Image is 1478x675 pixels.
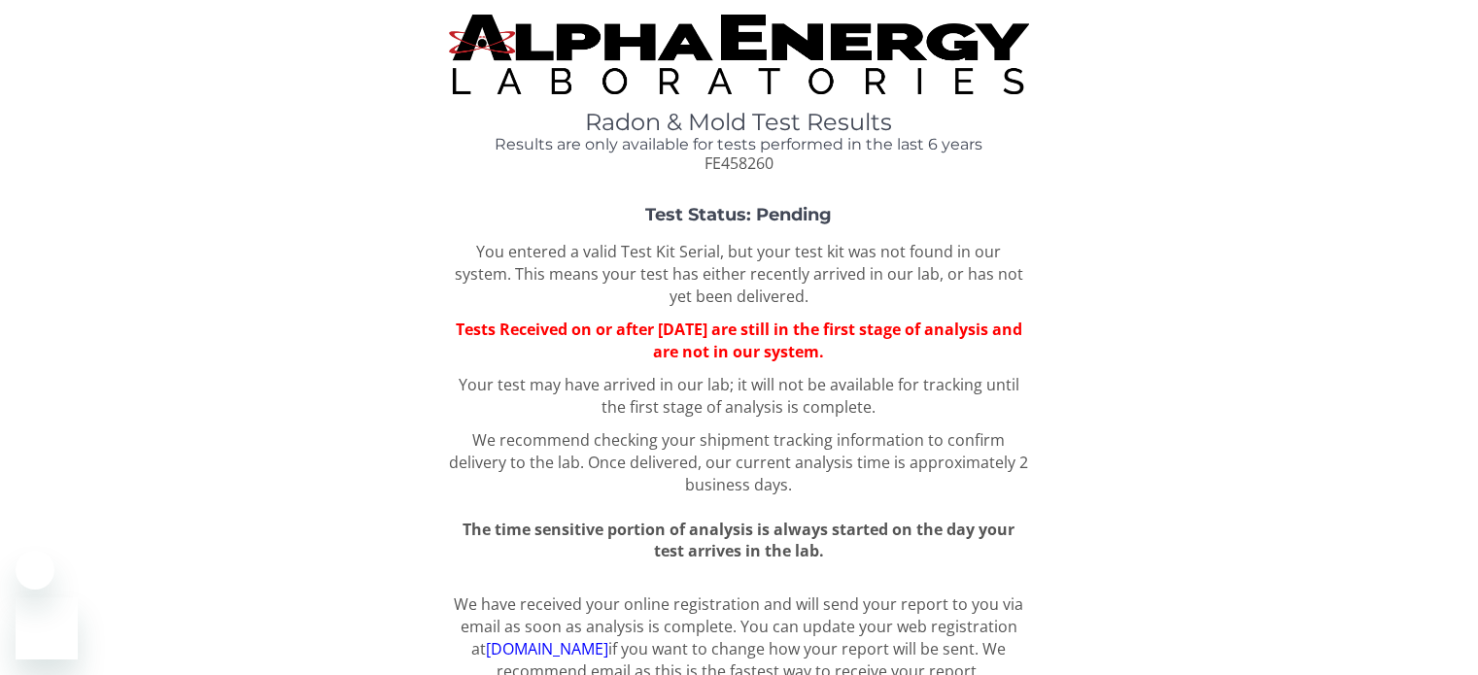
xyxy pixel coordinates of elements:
[486,638,608,659] a: [DOMAIN_NAME]
[456,319,1022,362] span: Tests Received on or after [DATE] are still in the first stage of analysis and are not in our sys...
[449,136,1028,153] h4: Results are only available for tests performed in the last 6 years
[449,374,1028,419] p: Your test may have arrived in our lab; it will not be available for tracking until the first stag...
[645,204,832,225] strong: Test Status: Pending
[16,551,54,590] iframe: Close message
[449,429,1005,473] span: We recommend checking your shipment tracking information to confirm delivery to the lab.
[16,597,78,659] iframe: Button to launch messaging window
[463,519,1014,562] span: The time sensitive portion of analysis is always started on the day your test arrives in the lab.
[449,110,1028,135] h1: Radon & Mold Test Results
[449,241,1028,308] p: You entered a valid Test Kit Serial, but your test kit was not found in our system. This means yo...
[588,452,1028,495] span: Once delivered, our current analysis time is approximately 2 business days.
[449,15,1028,94] img: TightCrop.jpg
[705,152,773,174] span: FE458260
